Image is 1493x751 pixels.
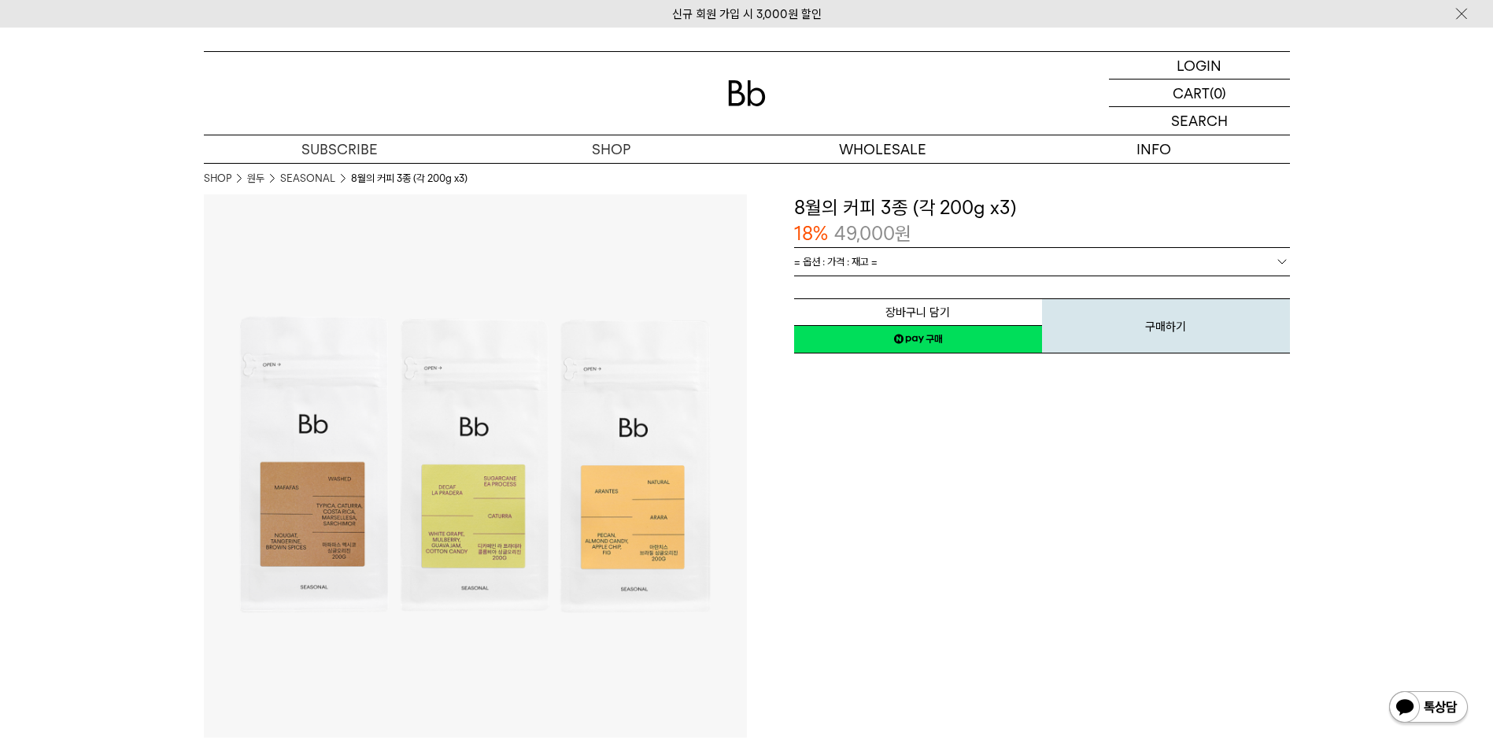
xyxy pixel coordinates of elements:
p: CART [1173,80,1210,106]
a: SEASONAL [280,171,335,187]
span: 원 [895,222,911,245]
a: 새창 [794,325,1042,353]
a: 신규 회원 가입 시 3,000원 할인 [672,7,822,21]
p: LOGIN [1177,52,1221,79]
a: CART (0) [1109,80,1290,107]
a: SHOP [475,135,747,163]
img: 8월의 커피 3종 (각 200g x3) [204,194,747,738]
p: (0) [1210,80,1226,106]
a: SHOP [204,171,231,187]
p: INFO [1018,135,1290,163]
p: SEARCH [1171,107,1228,135]
img: 카카오톡 채널 1:1 채팅 버튼 [1388,690,1469,727]
h3: 8월의 커피 3종 (각 200g x3) [794,194,1290,221]
span: = 옵션 : 가격 : 재고 = [794,248,878,276]
a: 원두 [247,171,264,187]
img: 로고 [728,80,766,106]
p: 18% [794,220,828,247]
p: WHOLESALE [747,135,1018,163]
a: SUBSCRIBE [204,135,475,163]
a: LOGIN [1109,52,1290,80]
button: 구매하기 [1042,298,1290,353]
p: 49,000 [834,220,911,247]
button: 장바구니 담기 [794,298,1042,326]
li: 8월의 커피 3종 (각 200g x3) [351,171,467,187]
